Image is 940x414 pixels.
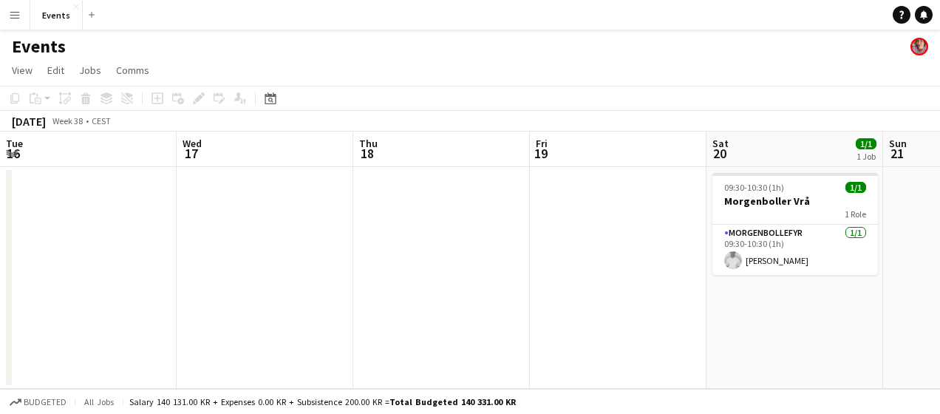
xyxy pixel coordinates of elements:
span: 1 Role [845,208,866,220]
span: Thu [359,137,378,150]
span: Tue [6,137,23,150]
span: 1/1 [845,182,866,193]
app-user-avatar: Lærke Blendstrup [910,38,928,55]
a: Jobs [73,61,107,80]
span: 16 [4,145,23,162]
span: Sun [889,137,907,150]
span: Sat [712,137,729,150]
a: View [6,61,38,80]
div: CEST [92,115,111,126]
button: Budgeted [7,394,69,410]
span: View [12,64,33,77]
h1: Events [12,35,66,58]
span: Jobs [79,64,101,77]
a: Comms [110,61,155,80]
app-job-card: 09:30-10:30 (1h)1/1Morgenboller Vrå1 RoleMorgenbollefyr1/109:30-10:30 (1h)[PERSON_NAME] [712,173,878,275]
div: Salary 140 131.00 KR + Expenses 0.00 KR + Subsistence 200.00 KR = [129,396,516,407]
div: [DATE] [12,114,46,129]
button: Events [30,1,83,30]
span: Fri [536,137,548,150]
span: 09:30-10:30 (1h) [724,182,784,193]
span: Week 38 [49,115,86,126]
span: Edit [47,64,64,77]
span: Budgeted [24,397,67,407]
span: Comms [116,64,149,77]
span: Wed [183,137,202,150]
span: 17 [180,145,202,162]
span: 1/1 [856,138,876,149]
span: 18 [357,145,378,162]
h3: Morgenboller Vrå [712,194,878,208]
span: Total Budgeted 140 331.00 KR [389,396,516,407]
a: Edit [41,61,70,80]
span: 19 [534,145,548,162]
span: 20 [710,145,729,162]
span: 21 [887,145,907,162]
app-card-role: Morgenbollefyr1/109:30-10:30 (1h)[PERSON_NAME] [712,225,878,275]
div: 1 Job [856,151,876,162]
span: All jobs [81,396,117,407]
